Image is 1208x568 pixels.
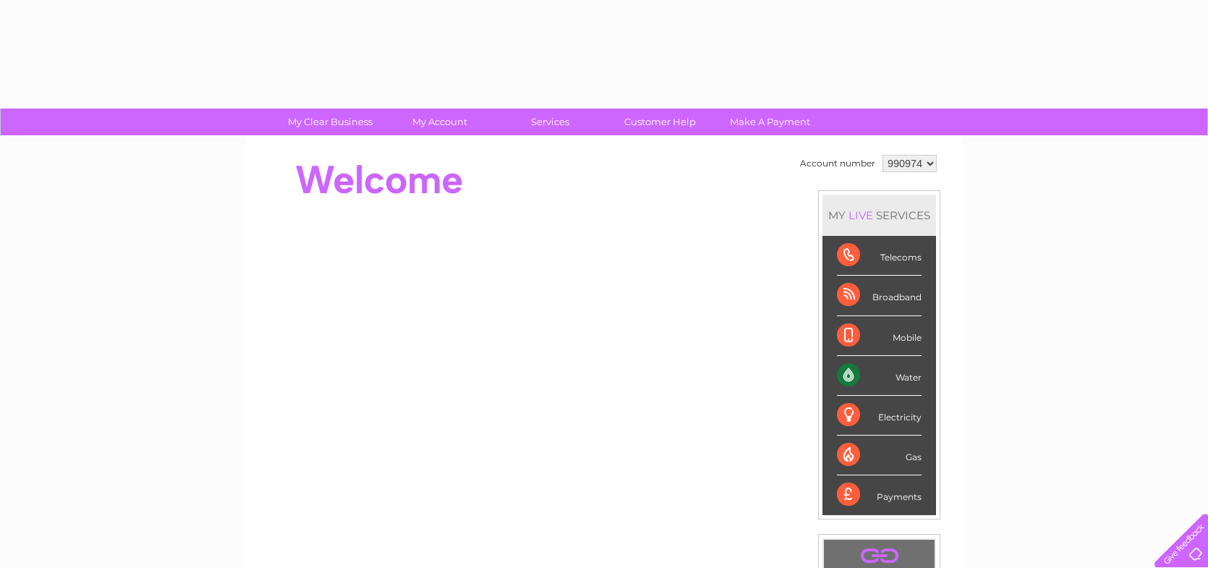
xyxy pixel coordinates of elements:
[837,356,922,396] div: Water
[271,109,390,135] a: My Clear Business
[380,109,500,135] a: My Account
[837,436,922,475] div: Gas
[796,151,879,176] td: Account number
[846,208,876,222] div: LIVE
[837,316,922,356] div: Mobile
[710,109,830,135] a: Make A Payment
[837,236,922,276] div: Telecoms
[822,195,936,236] div: MY SERVICES
[837,276,922,315] div: Broadband
[600,109,720,135] a: Customer Help
[837,396,922,436] div: Electricity
[490,109,610,135] a: Services
[837,475,922,514] div: Payments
